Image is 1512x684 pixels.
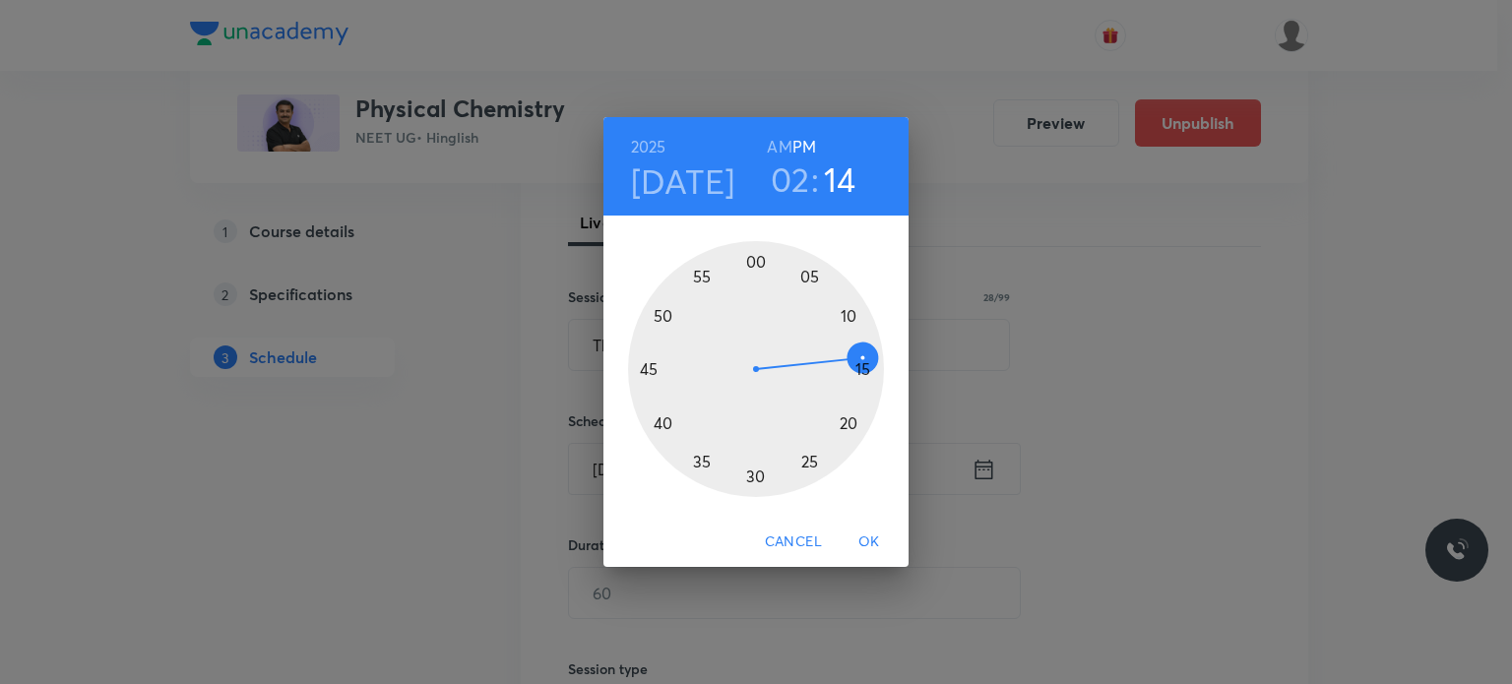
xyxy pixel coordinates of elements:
button: AM [767,133,791,160]
span: OK [846,529,893,554]
button: 02 [771,158,810,200]
button: PM [792,133,816,160]
button: [DATE] [631,160,735,202]
span: Cancel [765,529,822,554]
button: OK [838,524,901,560]
button: 14 [824,158,856,200]
h3: : [811,158,819,200]
button: 2025 [631,133,666,160]
button: Cancel [757,524,830,560]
